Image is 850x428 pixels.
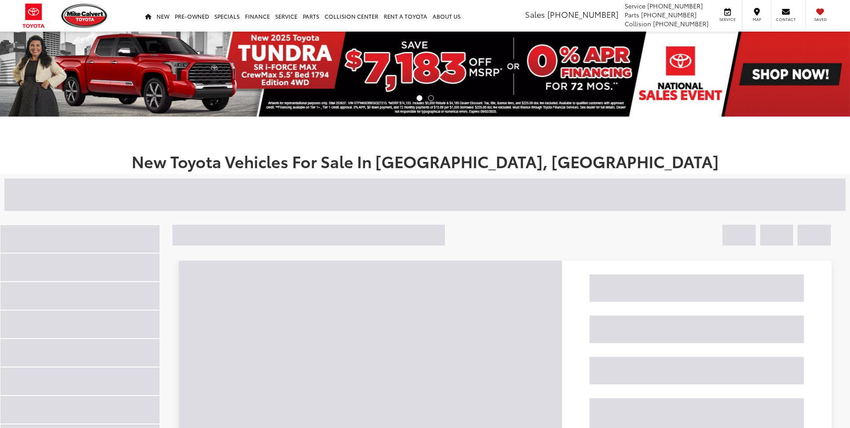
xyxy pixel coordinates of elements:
span: Service [718,16,738,22]
span: [PHONE_NUMBER] [641,10,697,19]
span: [PHONE_NUMBER] [547,8,618,20]
img: Mike Calvert Toyota [61,4,108,28]
span: [PHONE_NUMBER] [647,1,703,10]
span: Contact [776,16,796,22]
span: Saved [810,16,830,22]
span: [PHONE_NUMBER] [653,19,709,28]
span: Parts [625,10,639,19]
span: Sales [525,8,545,20]
span: Map [747,16,766,22]
span: Service [625,1,646,10]
span: Collision [625,19,651,28]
